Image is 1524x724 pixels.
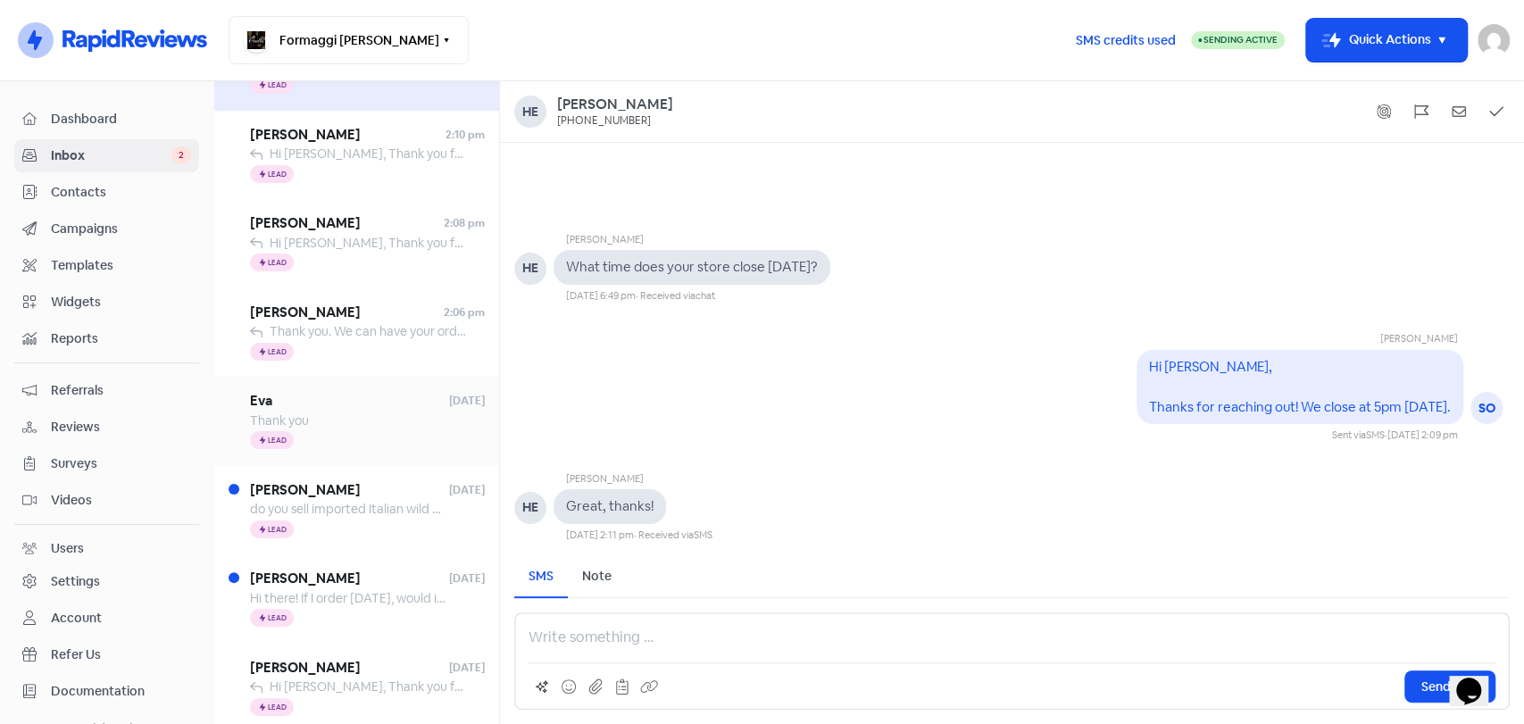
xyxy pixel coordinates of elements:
[1149,358,1451,415] pre: Hi [PERSON_NAME], Thanks for reaching out! We close at 5pm [DATE].
[51,682,191,701] span: Documentation
[444,304,485,320] span: 2:06 pm
[229,16,469,64] button: Formaggi [PERSON_NAME]
[171,146,191,164] span: 2
[1203,34,1278,46] span: Sending Active
[51,539,84,558] div: Users
[250,569,449,589] span: [PERSON_NAME]
[268,259,287,266] span: Lead
[51,256,191,275] span: Templates
[14,176,199,209] a: Contacts
[1188,331,1458,350] div: [PERSON_NAME]
[529,567,554,586] div: SMS
[51,293,191,312] span: Widgets
[14,638,199,671] a: Refer Us
[1483,98,1510,125] button: Mark as closed
[270,146,776,162] span: Hi [PERSON_NAME], Thank you for reaching out! Yes, animal rennet is used in the Fontina.
[1076,31,1176,50] span: SMS credits used
[250,658,449,678] span: [PERSON_NAME]
[268,526,287,533] span: Lead
[268,171,287,178] span: Lead
[51,183,191,202] span: Contacts
[557,96,673,114] a: [PERSON_NAME]
[636,288,715,304] div: · Received via
[51,381,191,400] span: Referrals
[514,253,546,285] div: HE
[51,110,191,129] span: Dashboard
[51,418,191,437] span: Reviews
[14,411,199,444] a: Reviews
[1470,392,1503,424] div: SO
[268,703,287,711] span: Lead
[268,348,287,355] span: Lead
[695,289,715,302] span: chat
[634,528,712,543] div: · Received via
[566,497,654,514] pre: Great, thanks!
[51,329,191,348] span: Reports
[250,213,444,234] span: [PERSON_NAME]
[14,286,199,319] a: Widgets
[270,323,676,339] span: Thank you. We can have your order delivered next week, not a problem.
[250,590,1235,606] span: Hi there! If I order [DATE], would it be possible to deliver to my folks [DATE] or [DATE]? They l...
[566,288,636,304] div: [DATE] 6:49 pm
[582,567,612,586] div: Note
[14,103,199,136] a: Dashboard
[1387,428,1458,443] div: [DATE] 2:09 pm
[268,437,287,444] span: Lead
[250,480,449,501] span: [PERSON_NAME]
[557,114,651,129] div: [PHONE_NUMBER]
[51,645,191,664] span: Refer Us
[1421,678,1478,696] span: Send SMS
[1366,429,1385,441] span: SMS
[1191,29,1285,51] a: Sending Active
[14,212,199,245] a: Campaigns
[449,482,485,498] span: [DATE]
[51,491,191,510] span: Videos
[514,492,546,524] div: HE
[51,146,171,165] span: Inbox
[446,127,485,143] span: 2:10 pm
[14,602,199,635] a: Account
[694,528,712,541] span: SMS
[14,532,199,565] a: Users
[1306,19,1467,62] button: Quick Actions
[1061,29,1191,48] a: SMS credits used
[1404,670,1495,703] button: Send SMS
[51,220,191,238] span: Campaigns
[14,565,199,598] a: Settings
[444,215,485,231] span: 2:08 pm
[14,447,199,480] a: Surveys
[268,81,287,88] span: Lead
[1332,429,1387,441] span: Sent via ·
[51,609,102,628] div: Account
[566,258,818,275] pre: What time does your store close [DATE]?
[566,471,712,490] div: [PERSON_NAME]
[1370,98,1397,125] button: Show system messages
[566,232,830,251] div: [PERSON_NAME]
[14,139,199,172] a: Inbox 2
[566,528,634,543] div: [DATE] 2:11 pm
[449,570,485,587] span: [DATE]
[14,249,199,282] a: Templates
[51,572,100,591] div: Settings
[14,374,199,407] a: Referrals
[449,393,485,409] span: [DATE]
[51,454,191,473] span: Surveys
[250,125,446,146] span: [PERSON_NAME]
[250,501,544,517] span: do you sell imported Italian wild boar salami on line?
[1449,653,1506,706] iframe: chat widget
[1478,24,1510,56] img: User
[514,96,546,128] div: He
[268,614,287,621] span: Lead
[449,660,485,676] span: [DATE]
[1408,98,1435,125] button: Flag conversation
[250,303,444,323] span: [PERSON_NAME]
[14,484,199,517] a: Videos
[250,391,449,412] span: Eva
[250,412,309,429] span: Thank you
[14,322,199,355] a: Reports
[14,675,199,708] a: Documentation
[1445,98,1472,125] button: Mark as unread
